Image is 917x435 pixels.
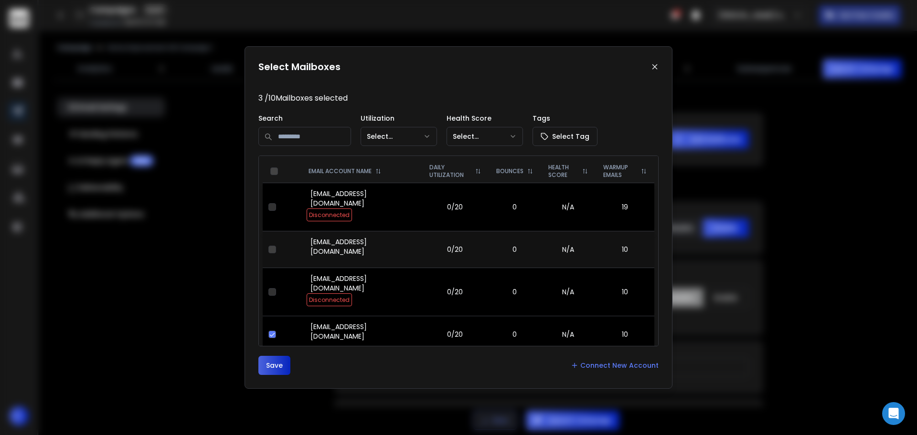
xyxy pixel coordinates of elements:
a: Connect New Account [571,361,659,370]
button: Select... [361,127,437,146]
p: Utilization [361,114,437,123]
p: 0 [494,202,535,212]
h1: Select Mailboxes [258,60,341,73]
td: 0/20 [422,316,489,352]
td: 10 [596,268,654,316]
td: 19 [596,183,654,231]
p: [EMAIL_ADDRESS][DOMAIN_NAME] [310,274,416,293]
td: 10 [596,316,654,352]
p: WARMUP EMAILS [603,164,637,179]
span: Disconnected [307,293,352,306]
p: 0 [494,330,535,339]
button: Select Tag [533,127,597,146]
p: N/A [546,287,590,297]
td: 10 [596,231,654,268]
p: 3 / 10 Mailboxes selected [258,93,659,104]
p: 0 [494,245,535,254]
div: Open Intercom Messenger [882,402,905,425]
button: Select... [447,127,523,146]
span: Disconnected [307,208,352,221]
p: N/A [546,245,590,254]
button: Save [258,356,290,375]
td: 0/20 [422,183,489,231]
td: 0/20 [422,268,489,316]
p: Tags [533,114,597,123]
p: Health Score [447,114,523,123]
p: BOUNCES [496,167,523,175]
p: Search [258,114,351,123]
p: N/A [546,202,590,212]
td: 0/20 [422,231,489,268]
p: N/A [546,330,590,339]
p: 0 [494,287,535,297]
p: [EMAIL_ADDRESS][DOMAIN_NAME] [310,189,416,208]
p: [EMAIL_ADDRESS][DOMAIN_NAME] [310,237,416,256]
div: EMAIL ACCOUNT NAME [309,167,414,175]
p: HEALTH SCORE [548,164,578,179]
p: DAILY UTILIZATION [429,164,471,179]
p: [EMAIL_ADDRESS][DOMAIN_NAME] [310,322,416,341]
